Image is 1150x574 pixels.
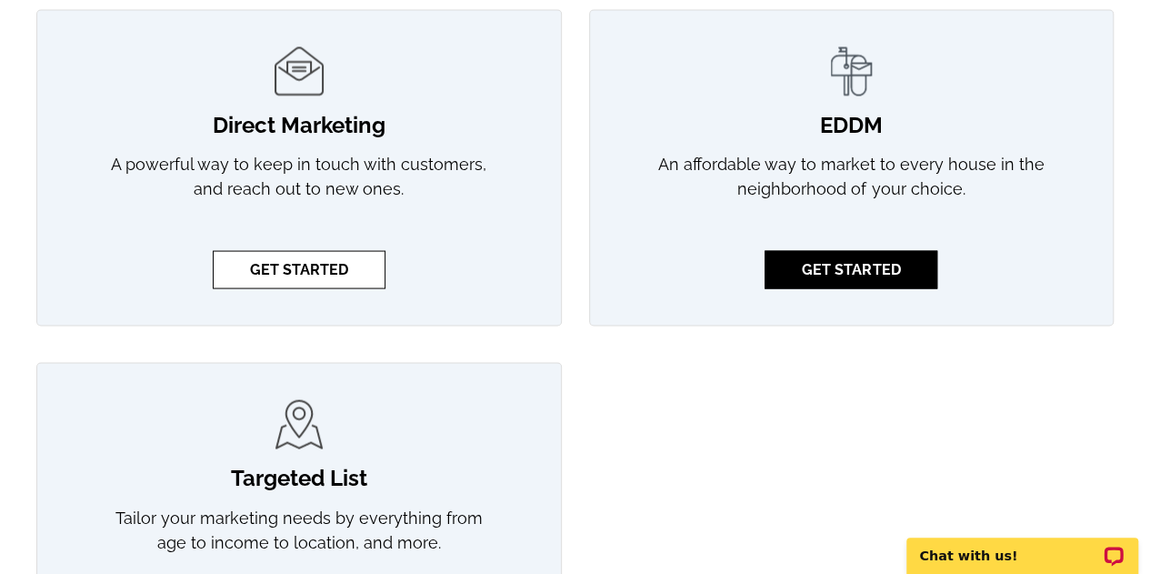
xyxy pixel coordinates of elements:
[104,151,495,200] p: A powerful way to keep in touch with customers, and reach out to new ones.
[895,517,1150,574] iframe: LiveChat chat widget
[213,250,385,288] a: GET STARTED
[104,465,495,491] h4: Targeted List
[765,250,937,288] a: GET STARTED
[104,505,495,554] p: Tailor your marketing needs by everything from age to income to location, and more.
[656,112,1047,138] h4: EDDM
[656,151,1047,200] p: An affordable way to market to every house in the neighborhood of your choice.
[275,46,324,96] img: direct-marketing-icon.png
[275,399,323,448] img: target-list-icon.png
[104,112,495,138] h4: Direct Marketing
[826,46,875,96] img: eddm-icon.png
